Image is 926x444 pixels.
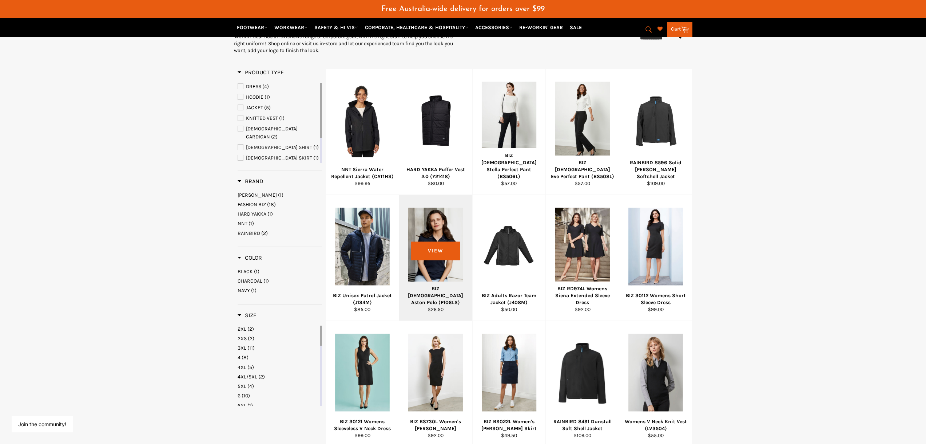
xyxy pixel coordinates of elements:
span: (18) [267,201,276,208]
span: (2) [247,326,254,332]
span: KNITTED VEST [246,115,278,121]
a: RAINBIRD [238,230,322,237]
span: (5) [264,105,271,111]
span: 6 [238,393,241,399]
span: RAINBIRD [238,230,260,236]
span: DRESS [246,83,261,90]
a: SALE [567,21,585,34]
a: KNITTED VEST [238,114,319,122]
span: [PERSON_NAME] [238,192,277,198]
a: NAVY [238,287,322,294]
div: HARD YAKKA Puffer Vest 2.0 (Y21418) [404,166,468,180]
div: BIZ BS730L Women's [PERSON_NAME] [404,418,468,432]
span: (1) [313,144,319,150]
a: LADIES SHIRT [238,144,319,152]
span: (4) [247,383,254,389]
a: BIZ RD974L Womens Siena Extended Sleeve DressBIZ RD974L Womens Siena Extended Sleeve Dress$92.00 [545,195,619,321]
a: 3XL [238,345,319,351]
span: Size [238,312,257,319]
a: BLACK [238,268,322,275]
a: HARD YAKKA [238,211,322,217]
span: (1) [278,192,283,198]
a: 2XS [238,335,319,342]
a: 2XL [238,326,319,333]
span: Free Australia-wide delivery for orders over $99 [381,5,545,13]
a: BIZ 30112 Womens Short Sleeve DressBIZ 30112 Womens Short Sleeve Dress$99.00 [619,195,692,321]
a: CORPORATE, HEALTHCARE & HOSPITALITY [362,21,471,34]
span: NAVY [238,287,250,294]
a: 4 [238,354,319,361]
span: (4) [262,83,269,90]
span: (1) [249,220,254,227]
span: 2XL [238,326,246,332]
a: JACKET [238,104,319,112]
span: NNT [238,220,247,227]
span: 4XL/5XL [238,374,257,380]
a: WORKWEAR [271,21,310,34]
a: NNT Sierra Water Repellent Jacket (CAT1HS)NNT Sierra Water Repellent Jacket (CAT1HS)$99.95 [326,69,399,195]
span: CHARCOAL [238,278,262,284]
span: [DEMOGRAPHIC_DATA] SHIRT [246,144,312,150]
div: BIZ Adults Razor Team Jacket (J408M) [477,292,541,306]
span: (2) [258,374,265,380]
span: BLACK [238,268,253,275]
div: RAINBIRD 8596 Solid [PERSON_NAME] Softshell Jacket [624,159,688,180]
a: NNT [238,220,322,227]
a: DRESS [238,83,319,91]
span: (1) [279,115,285,121]
div: BIZ BS022L Women's [PERSON_NAME] Skirt [477,418,541,432]
div: BIZ Unisex Patrol Jacket (J134M) [330,292,394,306]
span: [DEMOGRAPHIC_DATA] SKIRT [246,155,312,161]
a: FASHION BIZ [238,201,322,208]
a: 4XL/5XL [238,373,319,380]
a: 6 [238,392,319,399]
a: RE-WORKIN' GEAR [516,21,566,34]
a: 5XL [238,383,319,390]
span: (1) [247,402,253,409]
span: (11) [247,345,255,351]
a: ACCESSORIES [472,21,515,34]
span: HOODIE [246,94,263,100]
span: JACKET [246,105,263,111]
a: HARD YAKKA Puffer Vest 2.0 (Y21418)HARD YAKKA Puffer Vest 2.0 (Y21418)$80.00 [399,69,472,195]
span: (5) [247,364,254,370]
span: (2) [261,230,268,236]
div: NNT Sierra Water Repellent Jacket (CAT1HS) [330,166,394,180]
span: Color [238,254,262,261]
a: 4XL [238,364,319,371]
a: HOODIE [238,93,319,101]
div: Workin' Gear has an extensive range of corporate gear, with the right staff to help you choose th... [234,33,463,54]
a: BIZ Ladies Stella Perfect Pant (BS506L)BIZ [DEMOGRAPHIC_DATA] Stella Perfect Pant (BS506L)$57.00 [472,69,546,195]
h3: Size [238,312,257,319]
div: RAINBIRD 8491 Dunstall Soft Shell Jacket [551,418,615,432]
span: 6XL [238,402,246,409]
div: BIZ [DEMOGRAPHIC_DATA] Eve Perfect Pant (BS508L) [551,159,615,180]
span: FASHION BIZ [238,201,266,208]
span: (1) [263,278,269,284]
span: 2XS [238,335,247,342]
span: (2) [248,335,254,342]
span: 3XL [238,345,246,351]
span: (2) [271,134,278,140]
a: BIZ Ladies Aston Polo (P106LS)BIZ [DEMOGRAPHIC_DATA] Aston Polo (P106LS)$26.50View [399,195,472,321]
span: Brand [238,178,263,185]
a: Cart [667,22,692,37]
div: BIZ 30112 Womens Short Sleeve Dress [624,292,688,306]
div: BIZ 30121 Womens Sleeveless V Neck Dress [330,418,394,432]
a: RAINBIRD 8596 Solid Landy Softshell JacketRAINBIRD 8596 Solid [PERSON_NAME] Softshell Jacket$109.00 [619,69,692,195]
span: [DEMOGRAPHIC_DATA] CARDIGAN [246,126,298,140]
button: Join the community! [18,421,66,427]
span: (10) [242,393,250,399]
a: LADIES SKIRT [238,154,319,162]
span: (1) [265,94,270,100]
a: LADIES CARDIGAN [238,125,319,141]
div: BIZ RD974L Womens Siena Extended Sleeve Dress [551,285,615,306]
div: BIZ [DEMOGRAPHIC_DATA] Aston Polo (P106LS) [404,285,468,306]
span: 5XL [238,383,246,389]
div: BIZ [DEMOGRAPHIC_DATA] Stella Perfect Pant (BS506L) [477,152,541,180]
a: 6XL [238,402,319,409]
h3: Product Type [238,69,284,76]
div: Womens V Neck Knit Vest (LV3504) [624,418,688,432]
span: (1) [313,155,319,161]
